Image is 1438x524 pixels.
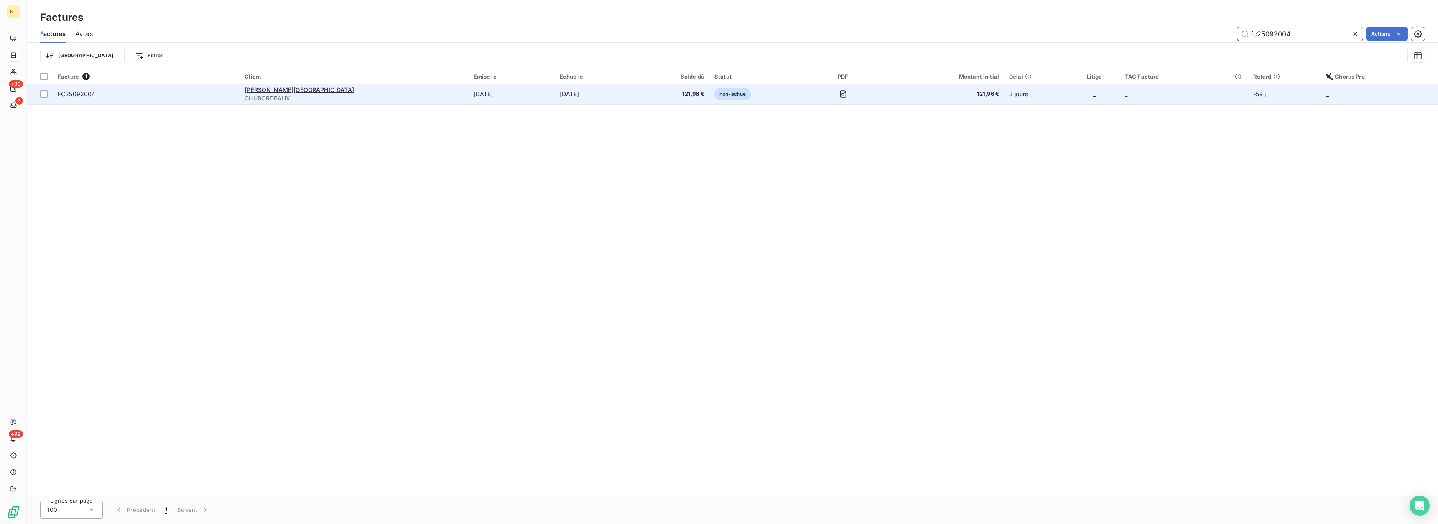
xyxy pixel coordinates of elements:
span: _ [1093,90,1096,97]
button: Précédent [110,501,160,519]
div: TAG Facture [1125,73,1243,80]
div: PDF [807,73,879,80]
span: 7 [15,97,23,105]
button: 1 [160,501,172,519]
div: Retard [1253,73,1317,80]
span: Avoirs [76,30,93,38]
input: Rechercher [1237,27,1363,41]
span: non-échue [714,88,751,100]
span: Factures [40,30,66,38]
img: Logo LeanPay [7,506,20,519]
span: FC25092004 [58,90,96,97]
span: -59 j [1253,90,1266,97]
div: Open Intercom Messenger [1410,496,1430,516]
div: Délai [1009,73,1064,80]
button: Filtrer [130,49,168,62]
div: Solde dû [647,73,704,80]
td: [DATE] [555,84,642,104]
span: 121,96 € [647,90,704,98]
td: 2 jours [1004,84,1069,104]
button: Suivant [172,501,214,519]
span: CHUBORDEAUX [245,94,463,102]
div: Client [245,73,463,80]
div: Échue le [560,73,637,80]
span: _ [1326,90,1329,97]
div: Montant initial [889,73,999,80]
span: 1 [82,73,90,80]
button: Actions [1366,27,1408,41]
span: 100 [47,506,57,514]
span: _ [1125,90,1127,97]
span: [PERSON_NAME][GEOGRAPHIC_DATA] [245,86,354,93]
span: 121,96 € [889,90,999,98]
span: +99 [9,430,23,438]
div: NT [7,5,20,18]
span: Facture [58,73,79,80]
button: [GEOGRAPHIC_DATA] [40,49,119,62]
div: Litige [1074,73,1115,80]
span: +99 [9,80,23,88]
span: 1 [165,506,167,514]
td: [DATE] [469,84,555,104]
div: Statut [714,73,797,80]
div: Chorus Pro [1326,73,1433,80]
div: Émise le [474,73,550,80]
h3: Factures [40,10,83,25]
